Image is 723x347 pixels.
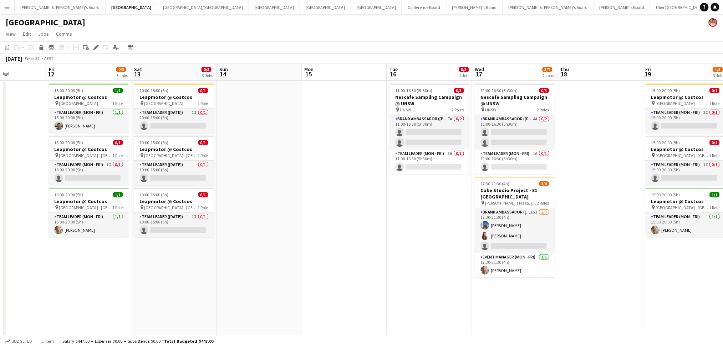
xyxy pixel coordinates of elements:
[300,0,351,14] button: [GEOGRAPHIC_DATA]
[249,0,300,14] button: [GEOGRAPHIC_DATA]
[39,338,56,344] span: 1 item
[4,337,33,345] button: Budgeted
[446,0,503,14] button: [PERSON_NAME]'s Board
[157,0,249,14] button: [GEOGRAPHIC_DATA]/[GEOGRAPHIC_DATA]
[709,18,717,27] app-user-avatar: Arrence Torres
[164,338,213,344] span: Total Budgeted $447.00
[11,339,32,344] span: Budgeted
[62,338,213,344] div: Salary $447.00 + Expenses $0.00 + Subsistence $0.00 =
[594,0,651,14] button: [PERSON_NAME]'s Board
[15,0,106,14] button: [PERSON_NAME] & [PERSON_NAME]'s Board
[503,0,594,14] button: [PERSON_NAME] & [PERSON_NAME]'s Board
[651,0,711,14] button: Uber [GEOGRAPHIC_DATA]
[106,0,157,14] button: [GEOGRAPHIC_DATA]
[351,0,402,14] button: [GEOGRAPHIC_DATA]
[402,0,446,14] button: Conference Board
